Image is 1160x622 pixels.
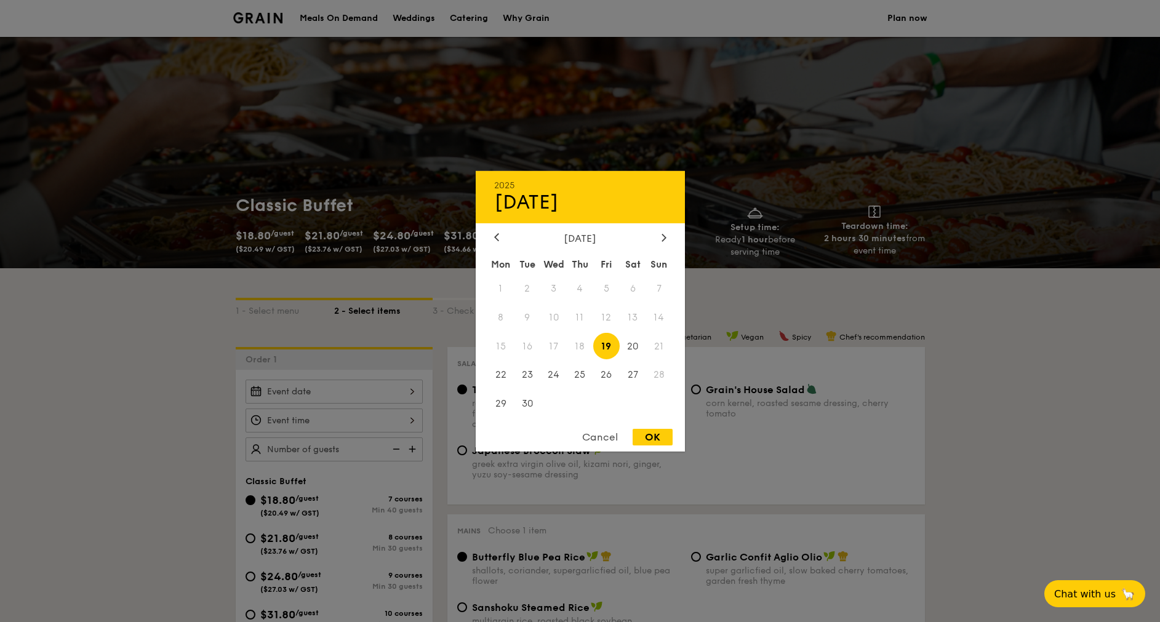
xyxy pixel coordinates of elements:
span: 18 [567,333,593,359]
span: 7 [646,275,673,301]
span: 26 [593,362,620,388]
span: 16 [514,333,540,359]
span: 5 [593,275,620,301]
div: 2025 [494,180,666,190]
span: 11 [567,304,593,330]
span: 19 [593,333,620,359]
span: 4 [567,275,593,301]
span: 21 [646,333,673,359]
span: 25 [567,362,593,388]
span: 3 [540,275,567,301]
div: Tue [514,253,540,275]
div: Thu [567,253,593,275]
span: Chat with us [1054,588,1116,600]
div: Sun [646,253,673,275]
span: 14 [646,304,673,330]
div: Wed [540,253,567,275]
span: 23 [514,362,540,388]
span: 1 [488,275,514,301]
span: 2 [514,275,540,301]
div: Sat [620,253,646,275]
span: 15 [488,333,514,359]
button: Chat with us🦙 [1044,580,1145,607]
span: 6 [620,275,646,301]
span: 22 [488,362,514,388]
span: 10 [540,304,567,330]
span: 29 [488,391,514,417]
div: [DATE] [494,232,666,244]
span: 17 [540,333,567,359]
span: 27 [620,362,646,388]
span: 9 [514,304,540,330]
span: 8 [488,304,514,330]
span: 20 [620,333,646,359]
span: 🦙 [1121,587,1135,601]
span: 28 [646,362,673,388]
div: Cancel [570,429,630,445]
div: OK [633,429,673,445]
span: 13 [620,304,646,330]
div: Mon [488,253,514,275]
div: Fri [593,253,620,275]
span: 24 [540,362,567,388]
span: 12 [593,304,620,330]
span: 30 [514,391,540,417]
div: [DATE] [494,190,666,213]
